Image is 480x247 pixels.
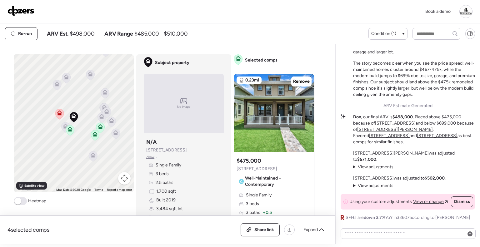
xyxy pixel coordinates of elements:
span: Built 2019 [156,197,176,203]
a: [STREET_ADDRESS] [369,133,410,138]
strong: $498,000 [392,114,413,120]
span: Single Family [156,162,181,168]
span: Masonry [156,215,173,221]
span: Satellite view [24,183,44,188]
span: 3 baths [246,210,260,216]
a: Open this area in Google Maps (opens a new window) [15,184,36,192]
span: 2.5 baths [156,180,173,186]
span: Heatmap [28,198,46,204]
span: Using your custom adjustments [349,199,412,205]
a: [STREET_ADDRESS][PERSON_NAME] [353,151,429,156]
a: [STREET_ADDRESS] [353,175,394,181]
a: View or change [413,199,448,205]
a: [STREET_ADDRESS] [375,121,416,126]
span: Single Family [246,192,272,198]
strong: Don [353,114,361,120]
span: View adjustments [358,183,393,188]
span: View adjustments [358,164,393,170]
span: Condition (1) [371,31,396,37]
p: was adjusted to . [353,175,446,181]
strong: $571,000 [357,157,376,162]
span: [STREET_ADDRESS] [146,147,187,153]
span: 0.23mi [245,77,259,83]
span: Subject property [155,60,189,66]
img: Google [15,184,36,192]
span: Expand [303,227,318,233]
a: [STREET_ADDRESS] [417,133,457,138]
span: 3,484 sqft lot [156,206,183,212]
span: Dismiss [454,199,470,205]
span: Book a demo [425,9,451,14]
span: [STREET_ADDRESS] [237,166,277,172]
h3: $475,000 [237,157,261,165]
span: Re-run [18,31,32,37]
span: Zillow [146,155,155,160]
span: 1,700 sqft [156,188,176,195]
span: No image [177,104,191,109]
span: • [156,155,157,160]
span: ARV Estimate Generated [383,103,432,109]
span: Selected comps [245,57,277,63]
span: $498,000 [70,30,94,37]
span: Well-Maintained – Contemporary [245,175,309,188]
img: Logo [7,6,34,16]
span: View or change [413,199,444,205]
span: ARV Est. [47,30,68,37]
span: Remove [293,78,310,85]
p: was adjusted to . [353,150,475,163]
span: Share link [254,227,274,233]
a: [STREET_ADDRESS][PERSON_NAME] [357,127,433,132]
summary: View adjustments [353,164,393,170]
span: SFHs are YoY in 33607 according to [PERSON_NAME] [346,215,470,221]
span: Map Data ©2025 Google [56,188,91,191]
a: Terms (opens in new tab) [94,188,103,191]
p: , our final ARV is . Placed above $475,000 because of and below $699,000 because of . Favored and... [353,114,475,145]
button: Map camera controls [118,172,131,185]
span: 4 selected comps [7,226,49,234]
strong: $502,000 [425,175,445,181]
span: + 0.5 [263,210,272,216]
p: The story becomes clear when you see the price spread: well-maintained homes cluster around $467-... [353,60,475,98]
span: $485,000 - $510,000 [134,30,187,37]
span: 3 beds [246,201,259,207]
span: down 3.7% [364,215,385,220]
summary: View adjustments [353,183,393,189]
span: ARV Range [104,30,133,37]
h3: N/A [146,138,157,146]
a: Report a map error [107,188,132,191]
span: 3 beds [156,171,169,177]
